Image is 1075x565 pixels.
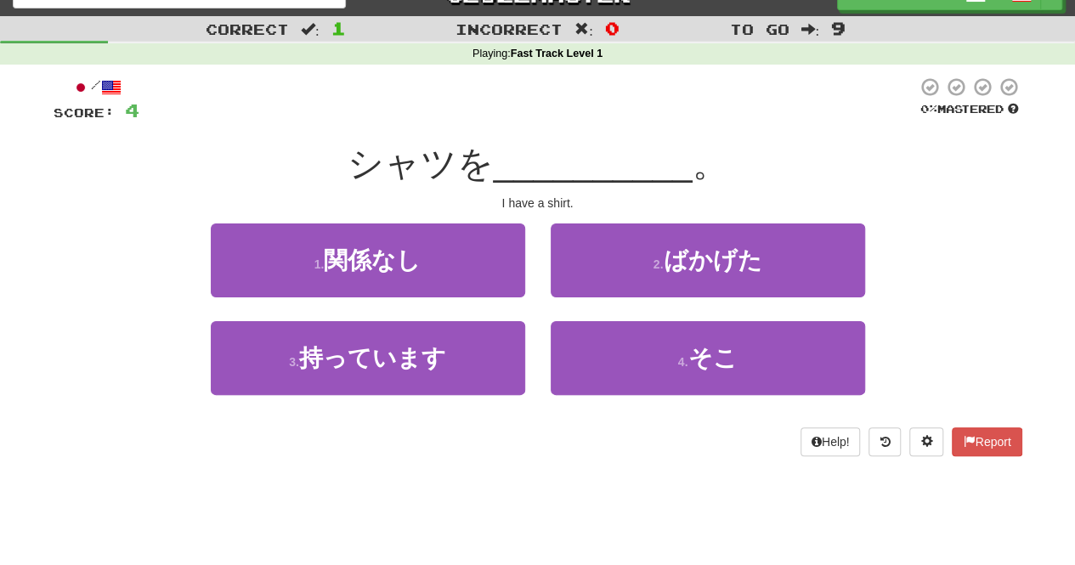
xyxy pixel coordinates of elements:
span: 。 [692,144,727,184]
span: : [301,22,320,37]
span: Correct [206,20,289,37]
span: 9 [831,18,846,38]
span: 0 [605,18,620,38]
span: : [801,22,819,37]
span: : [574,22,593,37]
span: Score: [54,105,115,120]
span: To go [729,20,789,37]
strong: Fast Track Level 1 [511,48,603,59]
button: Round history (alt+y) [868,427,901,456]
span: 持っています [299,345,446,371]
button: 3.持っています [211,321,525,395]
small: 1 . [314,257,325,271]
button: Report [952,427,1021,456]
span: ばかげた [663,247,761,274]
span: 関係なし [324,247,421,274]
small: 3 . [289,355,299,369]
span: Incorrect [455,20,563,37]
button: 4.そこ [551,321,865,395]
span: シャツを [348,144,494,184]
span: __________ [494,144,693,184]
span: 0 % [920,102,937,116]
small: 4 . [678,355,688,369]
div: / [54,76,139,98]
div: I have a shirt. [54,195,1022,212]
span: そこ [687,345,737,371]
button: 2.ばかげた [551,223,865,297]
button: 1.関係なし [211,223,525,297]
span: 1 [331,18,346,38]
small: 2 . [653,257,664,271]
div: Mastered [917,102,1022,117]
span: 4 [125,99,139,121]
button: Help! [801,427,861,456]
